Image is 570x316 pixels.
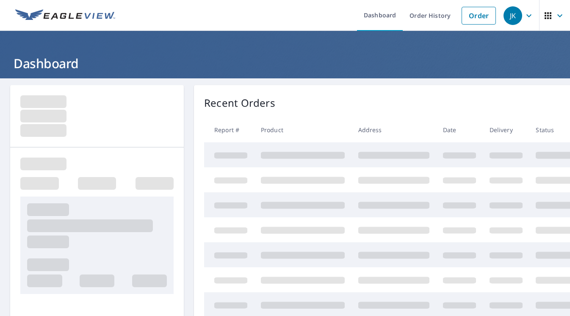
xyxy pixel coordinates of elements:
[10,55,560,72] h1: Dashboard
[351,117,436,142] th: Address
[436,117,483,142] th: Date
[483,117,529,142] th: Delivery
[204,95,275,111] p: Recent Orders
[15,9,115,22] img: EV Logo
[204,117,254,142] th: Report #
[462,7,496,25] a: Order
[504,6,522,25] div: JK
[254,117,351,142] th: Product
